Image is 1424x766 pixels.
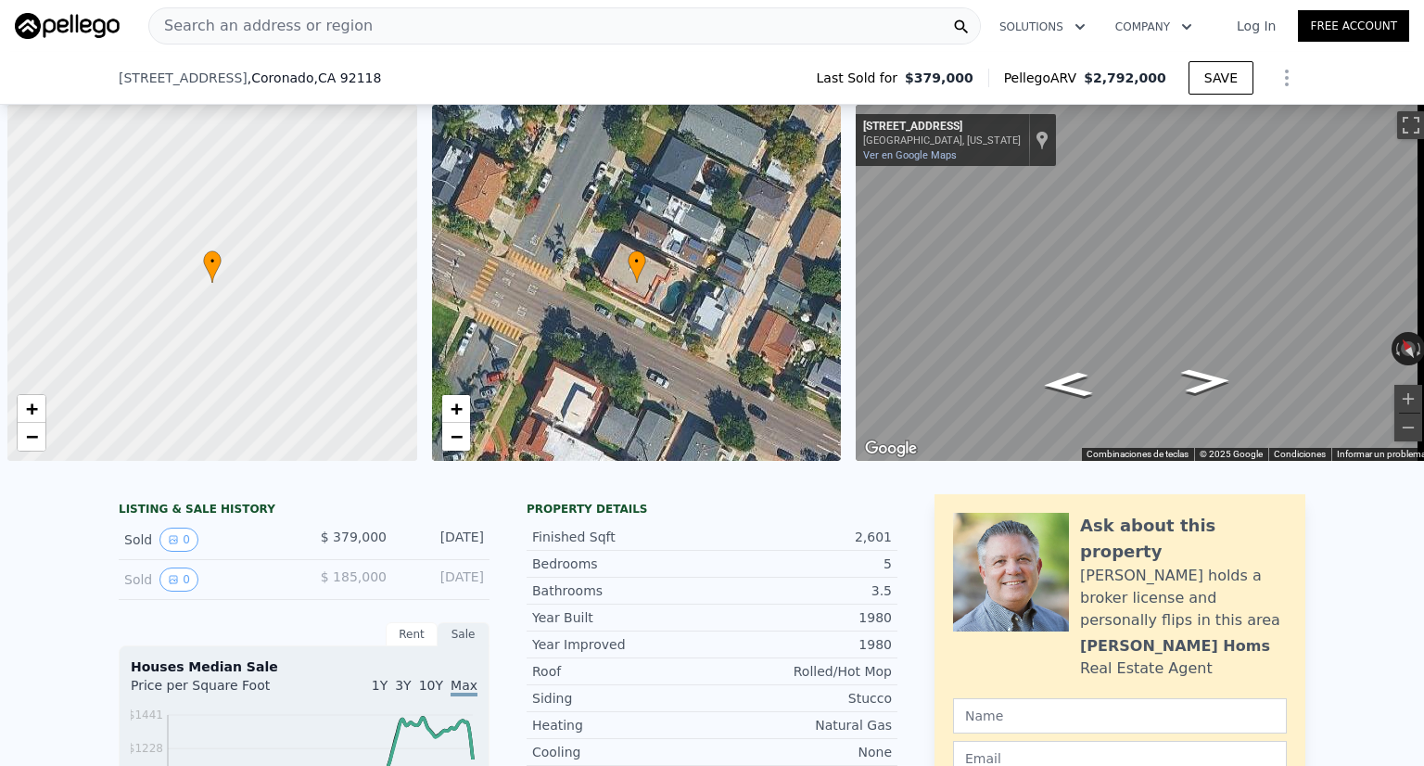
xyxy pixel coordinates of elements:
span: , Coronado [248,69,382,87]
span: − [26,425,38,448]
div: Sold [124,528,289,552]
div: None [712,743,892,761]
div: Property details [527,502,897,517]
button: Show Options [1268,59,1305,96]
input: Name [953,698,1287,734]
span: − [450,425,462,448]
div: Sale [438,622,489,646]
button: Combinaciones de teclas [1087,448,1189,461]
a: Zoom out [18,423,45,451]
div: Houses Median Sale [131,657,477,676]
div: Rent [386,622,438,646]
div: Ask about this property [1080,513,1287,565]
span: 10Y [419,678,443,693]
a: Zoom in [18,395,45,423]
button: Rotar en sentido antihorario [1392,332,1402,365]
button: View historical data [159,568,198,592]
a: Free Account [1298,10,1409,42]
div: Roof [532,662,712,681]
div: Real Estate Agent [1080,657,1213,680]
div: Cooling [532,743,712,761]
a: Mostrar ubicación en el mapa [1036,130,1049,150]
button: Acercar [1394,385,1422,413]
span: 3Y [395,678,411,693]
tspan: $1441 [128,709,163,721]
tspan: $1228 [128,742,163,755]
div: 3.5 [712,581,892,600]
a: Abrir esta área en Google Maps (se abre en una ventana nueva) [860,437,922,461]
div: Stucco [712,689,892,708]
span: , CA 92118 [314,70,382,85]
button: Company [1100,10,1207,44]
div: Rolled/Hot Mop [712,662,892,681]
div: [STREET_ADDRESS] [863,120,1021,134]
button: Solutions [985,10,1100,44]
div: [PERSON_NAME] Homs [1080,635,1270,657]
span: Search an address or region [149,15,373,37]
img: Pellego [15,13,120,39]
span: Last Sold for [817,69,906,87]
path: Ir al este, 4th St [1160,363,1252,400]
div: Siding [532,689,712,708]
span: $ 379,000 [321,530,387,544]
span: 1Y [372,678,388,693]
div: Heating [532,716,712,734]
img: Google [860,437,922,461]
button: SAVE [1189,61,1253,95]
div: 5 [712,555,892,573]
span: $ 185,000 [321,569,387,584]
div: 1980 [712,635,892,654]
div: Bedrooms [532,555,712,573]
div: Year Improved [532,635,712,654]
div: Finished Sqft [532,528,712,546]
span: Pellego ARV [1004,69,1085,87]
button: Alejar [1394,414,1422,441]
span: $379,000 [905,69,973,87]
div: • [203,250,222,283]
div: [GEOGRAPHIC_DATA], [US_STATE] [863,134,1021,147]
div: Price per Square Foot [131,676,304,706]
span: + [450,397,462,420]
div: 2,601 [712,528,892,546]
span: • [203,253,222,270]
a: Zoom in [442,395,470,423]
a: Zoom out [442,423,470,451]
div: [DATE] [401,528,484,552]
div: Sold [124,568,289,592]
a: Condiciones [1274,449,1326,459]
span: [STREET_ADDRESS] [119,69,248,87]
button: View historical data [159,528,198,552]
span: • [628,253,646,270]
path: Ir al noroeste, 4th St [1022,366,1114,403]
div: • [628,250,646,283]
span: Max [451,678,477,696]
div: LISTING & SALE HISTORY [119,502,489,520]
div: [DATE] [401,568,484,592]
button: Restablecer la vista [1393,331,1422,367]
span: © 2025 Google [1200,449,1263,459]
div: 1980 [712,608,892,627]
a: Log In [1214,17,1298,35]
div: Natural Gas [712,716,892,734]
span: $2,792,000 [1084,70,1166,85]
div: [PERSON_NAME] holds a broker license and personally flips in this area [1080,565,1287,632]
a: Ver en Google Maps [863,149,957,161]
div: Bathrooms [532,581,712,600]
span: + [26,397,38,420]
div: Year Built [532,608,712,627]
